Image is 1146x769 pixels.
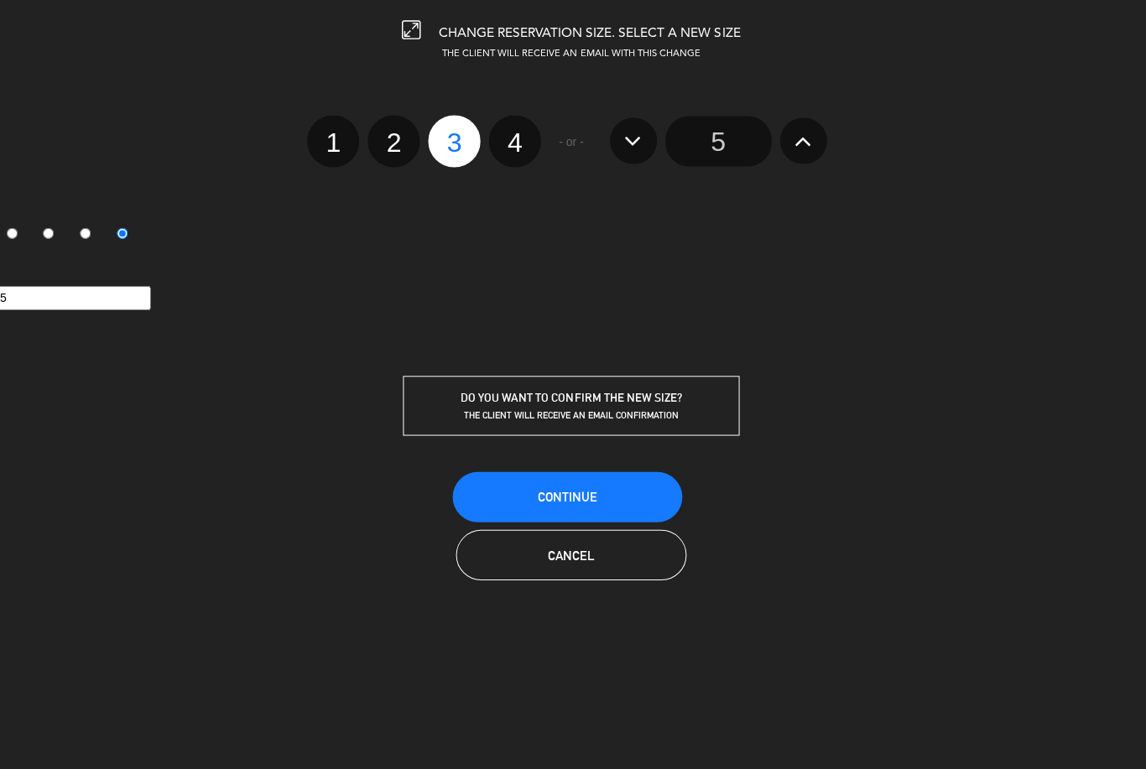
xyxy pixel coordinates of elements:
[430,117,482,169] label: 3
[74,222,111,251] label: 3
[539,491,599,505] span: Continue
[550,549,596,564] span: Cancel
[560,134,586,153] span: - or -
[491,117,543,169] label: 4
[455,473,684,523] button: Continue
[458,531,687,581] button: Cancel
[463,392,684,406] span: DO YOU WANT TO CONFIRM THE NEW SIZE?
[445,52,702,61] span: THE CLIENT WILL RECEIVE AN EMAIL WITH THIS CHANGE
[466,411,680,423] span: THE CLIENT WILL RECEIVE AN EMAIL CONFIRMATION
[46,230,57,241] input: 2
[110,222,147,251] label: 4
[37,222,74,251] label: 2
[120,230,131,241] input: 4
[310,117,362,169] label: 1
[83,230,94,241] input: 3
[440,29,742,43] span: CHANGE RESERVATION SIZE. SELECT A NEW SIZE
[10,230,21,241] input: 1
[370,117,422,169] label: 2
